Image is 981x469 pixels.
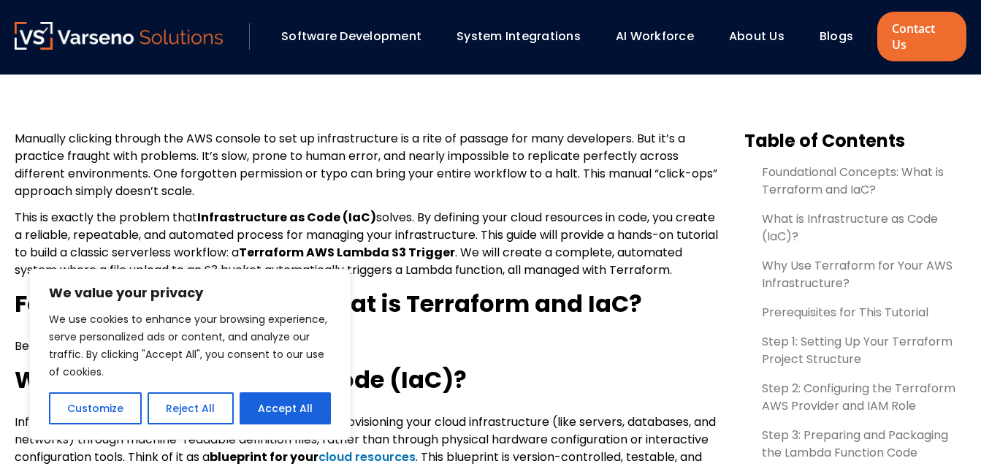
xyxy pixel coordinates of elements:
div: System Integrations [449,24,601,49]
p: We value your privacy [49,284,331,302]
a: Prerequisites for This Tutorial [744,304,966,321]
button: Accept All [240,392,331,424]
a: Step 3: Preparing and Packaging the Lambda Function Code [744,427,966,462]
b: Terraform AWS Lambda S3 Trigger [239,244,455,261]
a: Why Use Terraform for Your AWS Infrastructure? [744,257,966,292]
a: System Integrations [457,28,581,45]
a: Contact Us [877,12,966,61]
b: Foundational Concepts: What is Terraform and IaC? [15,287,642,320]
div: AI Workforce [608,24,714,49]
button: Reject All [148,392,233,424]
button: Customize [49,392,142,424]
div: About Us [722,24,805,49]
b: Infrastructure as Code (IaC) [197,209,376,226]
p: Before we write any code, let’s clarify the core concepts. [15,338,721,355]
h3: Table of Contents [744,130,966,152]
div: Software Development [274,24,442,49]
a: What is Infrastructure as Code (IaC)? [744,210,966,245]
a: Step 2: Configuring the Terraform AWS Provider and IAM Role [744,380,966,415]
b: blueprint for your [210,449,416,465]
a: cloud resources [318,449,416,465]
p: We use cookies to enhance your browsing experience, serve personalized ads or content, and analyz... [49,310,331,381]
a: Foundational Concepts: What is Terraform and IaC? [744,164,966,199]
a: About Us [729,28,785,45]
h2: What is Infrastructure as Code (IaC)? [15,364,721,396]
p: Manually clicking through the AWS console to set up infrastructure is a rite of passage for many ... [15,130,721,200]
a: Step 1: Setting Up Your Terraform Project Structure [744,333,966,368]
a: Varseno Solutions – Product Engineering & IT Services [15,22,223,51]
a: AI Workforce [616,28,694,45]
p: This is exactly the problem that solves. By defining your cloud resources in code, you create a r... [15,209,721,279]
div: Blogs [812,24,874,49]
a: Blogs [820,28,853,45]
img: Varseno Solutions – Product Engineering & IT Services [15,22,223,50]
a: Software Development [281,28,421,45]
